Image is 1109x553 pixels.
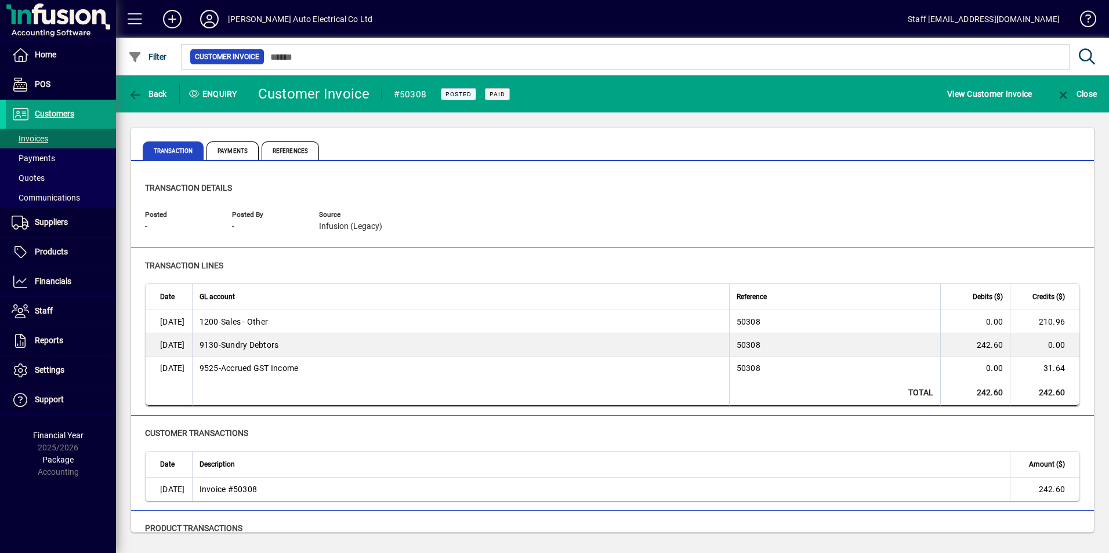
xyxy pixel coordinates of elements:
span: Support [35,395,64,404]
span: Posted [445,90,472,98]
td: 242.60 [1010,380,1079,406]
td: 242.60 [940,380,1010,406]
span: Infusion (Legacy) [319,222,382,231]
span: Transaction details [145,183,232,192]
td: [DATE] [146,356,192,380]
span: Back [128,89,167,99]
div: Customer Invoice [258,85,370,103]
span: Posted by [232,211,302,219]
td: 210.96 [1010,310,1079,333]
div: Staff [EMAIL_ADDRESS][DOMAIN_NAME] [908,10,1060,28]
span: Payments [206,141,259,160]
span: Customer Invoice [195,51,259,63]
span: Source [319,211,389,219]
button: Add [154,9,191,30]
a: Suppliers [6,208,116,237]
button: Back [125,83,170,104]
td: Invoice #50308 [192,478,1010,501]
span: Close [1056,89,1097,99]
span: Package [42,455,74,464]
span: Paid [490,90,505,98]
span: Amount ($) [1029,458,1065,471]
a: Support [6,385,116,414]
span: Date [160,290,175,303]
td: [DATE] [146,333,192,356]
span: Reference [737,290,767,303]
span: Financials [35,276,71,286]
span: View Customer Invoice [947,85,1032,103]
div: Enquiry [180,85,249,103]
span: Transaction lines [145,261,223,270]
span: Payments [12,154,55,163]
span: Sales - Other [200,316,269,328]
td: 0.00 [940,310,1010,333]
span: Date [160,458,175,471]
span: Suppliers [35,217,68,227]
span: Sundry Debtors [200,339,279,351]
button: Profile [191,9,228,30]
span: Accrued GST Income [200,362,299,374]
span: Posted [145,211,215,219]
a: Settings [6,356,116,385]
span: Reports [35,336,63,345]
span: - [232,222,234,231]
td: 50308 [729,356,940,380]
span: Filter [128,52,167,61]
span: POS [35,79,50,89]
td: [DATE] [146,478,192,501]
span: Customers [35,109,74,118]
button: Filter [125,46,170,67]
td: 242.60 [1010,478,1079,501]
div: #50308 [394,85,427,104]
span: Credits ($) [1032,290,1065,303]
span: Quotes [12,173,45,183]
span: Product transactions [145,523,242,533]
button: View Customer Invoice [944,83,1035,104]
span: GL account [200,290,235,303]
a: Financials [6,267,116,296]
span: Debits ($) [973,290,1003,303]
a: Invoices [6,129,116,148]
td: 242.60 [940,333,1010,356]
a: Home [6,41,116,70]
span: Description [200,458,235,471]
app-page-header-button: Back [116,83,180,104]
td: 0.00 [1010,333,1079,356]
a: Knowledge Base [1071,2,1094,40]
td: 0.00 [940,356,1010,380]
a: POS [6,70,116,99]
div: [PERSON_NAME] Auto Electrical Co Ltd [228,10,372,28]
a: Payments [6,148,116,168]
a: Quotes [6,168,116,188]
span: Staff [35,306,53,315]
td: 31.64 [1010,356,1079,380]
td: 50308 [729,310,940,333]
span: Transaction [143,141,204,160]
td: 50308 [729,333,940,356]
td: Total [729,380,940,406]
a: Communications [6,188,116,208]
span: - [145,222,147,231]
app-page-header-button: Close enquiry [1044,83,1109,104]
a: Reports [6,326,116,355]
a: Staff [6,297,116,326]
span: Invoices [12,134,48,143]
span: Financial Year [33,431,84,440]
td: [DATE] [146,310,192,333]
span: References [262,141,319,160]
span: customer transactions [145,428,248,438]
span: Home [35,50,56,59]
span: Communications [12,193,80,202]
span: Products [35,247,68,256]
button: Close [1053,83,1100,104]
span: Settings [35,365,64,374]
a: Products [6,238,116,267]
